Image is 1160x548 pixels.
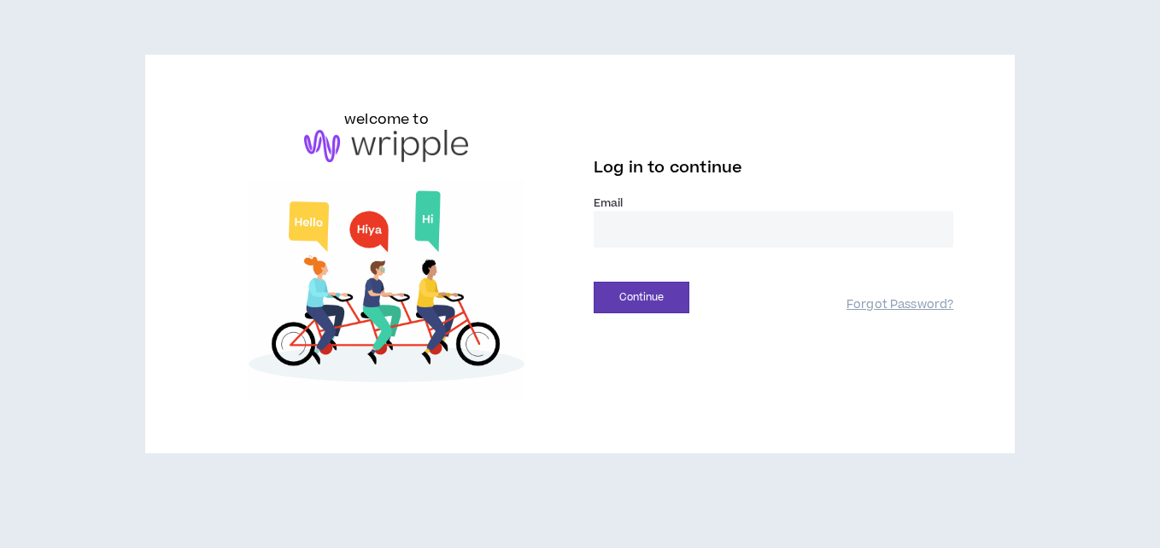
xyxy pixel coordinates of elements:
[207,179,566,399] img: Welcome to Wripple
[304,130,468,162] img: logo-brand.png
[847,297,953,313] a: Forgot Password?
[594,282,689,313] button: Continue
[594,157,742,178] span: Log in to continue
[344,109,429,130] h6: welcome to
[594,195,953,211] label: Email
